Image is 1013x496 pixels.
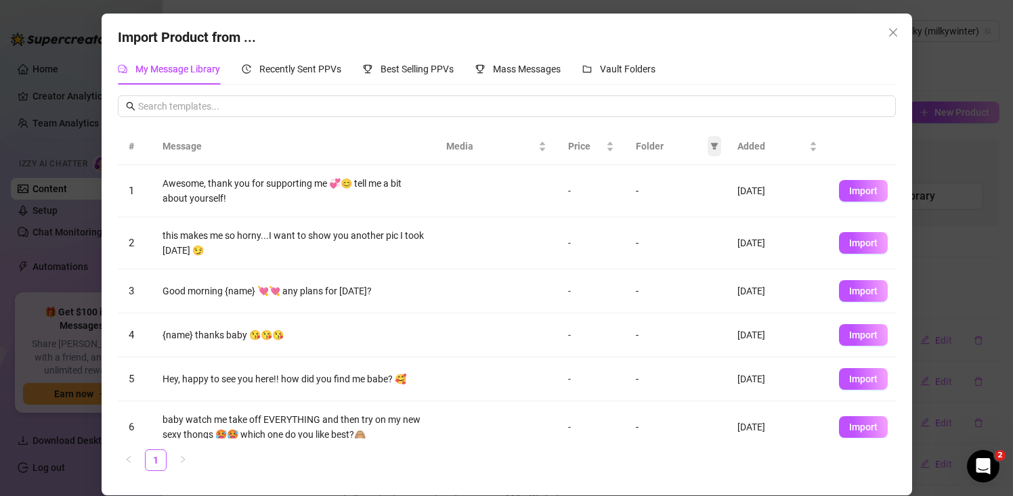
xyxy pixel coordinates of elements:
[726,357,827,401] td: [DATE]
[152,128,435,165] th: Message
[163,412,425,442] div: baby watch me take off EVERYTHING and then try on my new sexy thongs 🥵🥵 which one do you like best?🙈
[118,449,139,471] button: left
[838,416,887,438] button: Import
[129,237,134,249] span: 2
[163,228,425,258] div: this makes me so horny...I want to show you another pic I took [DATE] 😏
[242,64,251,74] span: history
[475,64,485,74] span: trophy
[848,238,877,248] span: Import
[129,329,134,341] span: 4
[848,185,877,196] span: Import
[135,64,220,74] span: My Message Library
[635,185,638,197] span: -
[635,237,638,249] span: -
[435,128,557,165] th: Media
[163,328,425,342] div: {name} thanks baby 😘😘😘
[163,284,425,298] div: Good morning {name} 💘💘 any plans for [DATE]?
[446,139,535,154] span: Media
[381,64,454,74] span: Best Selling PPVs
[635,421,638,433] span: -
[179,455,187,464] span: right
[557,165,624,217] td: -
[635,139,704,154] span: Folder
[582,64,592,74] span: folder
[146,450,166,470] a: 1
[726,269,827,313] td: [DATE]
[118,128,152,165] th: #
[838,324,887,346] button: Import
[557,401,624,453] td: -
[557,269,624,313] td: -
[635,285,638,297] span: -
[126,102,135,111] span: search
[172,449,194,471] li: Next Page
[138,99,888,114] input: Search templates...
[848,286,877,296] span: Import
[118,64,127,74] span: comment
[129,373,134,385] span: 5
[172,449,194,471] button: right
[838,368,887,390] button: Import
[118,449,139,471] li: Previous Page
[967,450,999,482] iframe: Intercom live chat
[726,401,827,453] td: [DATE]
[557,313,624,357] td: -
[848,374,877,384] span: Import
[726,313,827,357] td: [DATE]
[838,280,887,302] button: Import
[129,421,134,433] span: 6
[163,176,425,206] div: Awesome, thank you for supporting me 💞😊 tell me a bit about yourself!
[710,142,718,150] span: filter
[129,185,134,197] span: 1
[635,329,638,341] span: -
[635,373,638,385] span: -
[882,22,903,43] button: Close
[145,449,167,471] li: 1
[493,64,561,74] span: Mass Messages
[882,27,903,38] span: Close
[129,285,134,297] span: 3
[118,29,256,45] span: Import Product from ...
[838,180,887,202] button: Import
[838,232,887,254] button: Import
[557,128,624,165] th: Price
[600,64,655,74] span: Vault Folders
[726,128,827,165] th: Added
[557,217,624,269] td: -
[848,422,877,432] span: Import
[557,357,624,401] td: -
[737,139,806,154] span: Added
[887,27,898,38] span: close
[363,64,372,74] span: trophy
[567,139,603,154] span: Price
[848,330,877,340] span: Import
[259,64,341,74] span: Recently Sent PPVs
[125,455,133,464] span: left
[726,217,827,269] td: [DATE]
[995,450,1006,461] span: 2
[707,136,720,156] span: filter
[163,371,425,386] div: Hey, happy to see you here!! how did you find me babe? 🥰
[726,165,827,217] td: [DATE]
